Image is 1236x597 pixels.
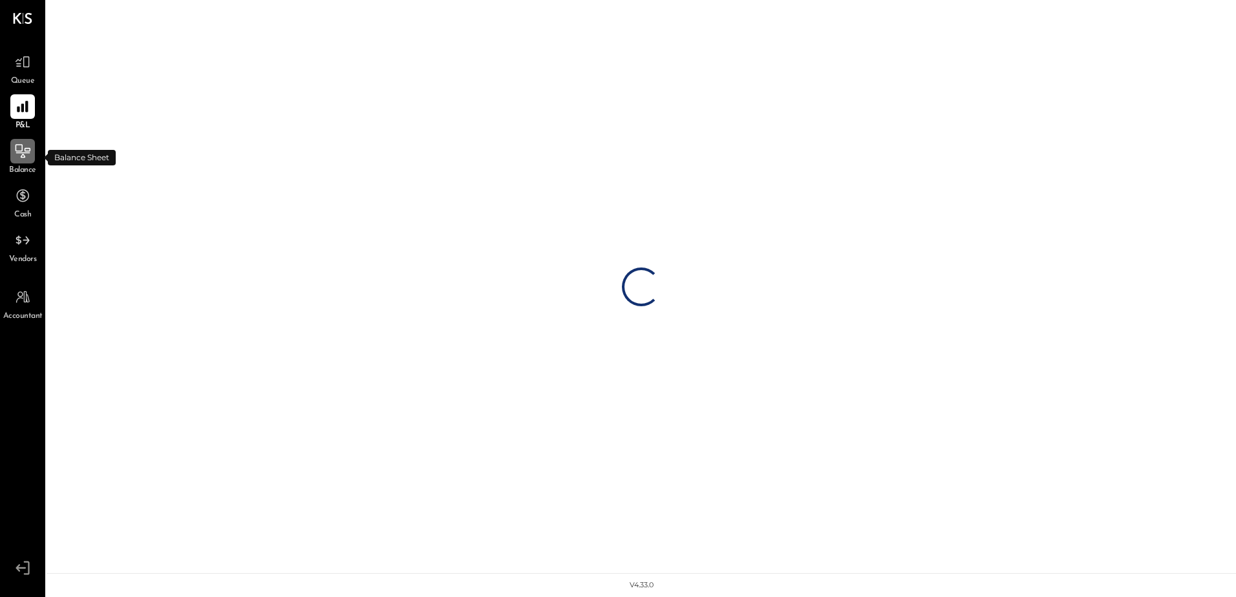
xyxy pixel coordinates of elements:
a: Balance [1,139,45,176]
a: Vendors [1,228,45,266]
a: Cash [1,183,45,221]
span: Balance [9,165,36,176]
span: Cash [14,209,31,221]
span: Queue [11,76,35,87]
span: Accountant [3,311,43,322]
a: P&L [1,94,45,132]
span: P&L [16,120,30,132]
div: v 4.33.0 [630,580,654,591]
div: Balance Sheet [48,150,116,165]
a: Accountant [1,285,45,322]
a: Queue [1,50,45,87]
span: Vendors [9,254,37,266]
